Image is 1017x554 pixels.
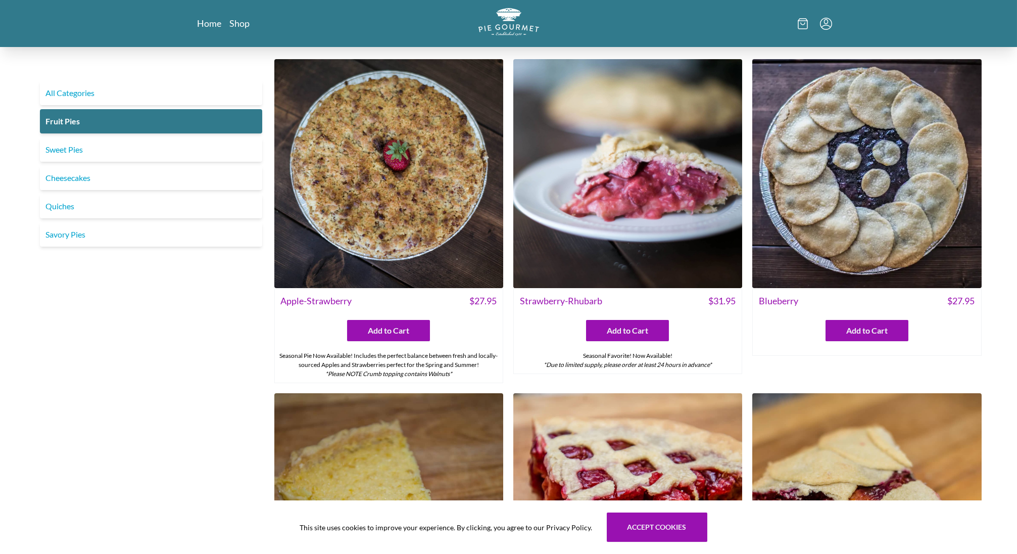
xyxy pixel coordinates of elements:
img: logo [478,8,539,36]
em: *Please NOTE Crumb topping contains Walnuts* [325,370,452,378]
img: Strawberry-Rhubarb [513,59,742,288]
a: Home [198,17,222,29]
a: Savory Pies [40,222,262,247]
button: Menu [820,18,832,30]
a: Quiches [40,194,262,218]
div: Seasonal Pie Now Available! Includes the perfect balance between fresh and locally-sourced Apples... [275,347,503,383]
span: $ 27.95 [948,294,975,308]
a: Fruit Pies [40,109,262,133]
em: *Due to limited supply, please order at least 24 hours in advance* [544,361,712,368]
a: Logo [478,8,539,39]
a: All Categories [40,81,262,105]
span: Add to Cart [607,325,648,337]
span: $ 27.95 [469,294,497,308]
span: Blueberry [759,294,798,308]
img: Blueberry [752,59,981,288]
span: This site uses cookies to improve your experience. By clicking, you agree to our Privacy Policy. [300,522,593,533]
span: $ 31.95 [708,294,736,308]
img: Apple-Strawberry [274,59,503,288]
button: Add to Cart [347,320,430,341]
span: Strawberry-Rhubarb [520,294,602,308]
span: Add to Cart [846,325,888,337]
button: Add to Cart [826,320,908,341]
button: Accept cookies [607,513,707,542]
a: Sweet Pies [40,137,262,162]
a: Shop [230,17,250,29]
span: Apple-Strawberry [281,294,352,308]
div: Seasonal Favorite! Now Available! [514,347,742,374]
button: Add to Cart [586,320,669,341]
a: Cheesecakes [40,166,262,190]
span: Add to Cart [368,325,409,337]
